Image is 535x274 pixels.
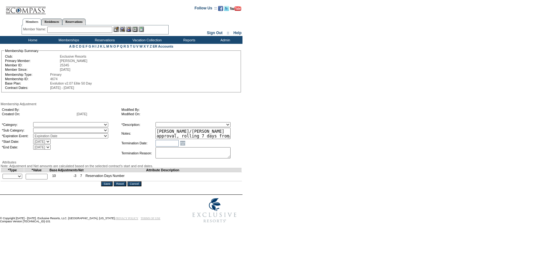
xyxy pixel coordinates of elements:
[114,27,119,32] img: b_edit.gif
[117,44,119,48] a: P
[50,81,92,85] span: Evolution v2.07 Elite 50 Day
[23,27,47,32] div: Member Name:
[141,217,160,220] a: TERMS OF USE
[60,63,69,67] span: 25345
[58,172,78,181] td: -3
[114,181,126,186] input: Reset
[100,44,103,48] a: K
[69,44,71,48] a: A
[95,44,96,48] a: I
[5,86,49,90] td: Contract Dates:
[50,86,74,90] span: [DATE] - [DATE]
[23,18,42,25] a: Members
[49,168,58,172] td: Base
[5,59,59,63] td: Primary Member:
[227,31,229,35] span: ::
[1,168,24,172] td: *Type
[186,195,242,226] img: Exclusive Resorts
[121,147,155,159] td: Termination Reason:
[195,5,217,13] td: Follow Us ::
[60,59,87,63] span: [PERSON_NAME]
[60,54,86,58] span: Exclusive Resorts
[106,44,109,48] a: M
[50,77,58,81] span: 4674
[127,44,129,48] a: S
[150,44,152,48] a: Z
[5,73,49,76] td: Membership Type:
[49,172,58,181] td: 10
[5,77,49,81] td: Membership ID:
[2,139,33,144] td: *Start Date:
[206,36,242,44] td: Admin
[50,36,86,44] td: Memberships
[2,128,33,133] td: *Sub Category:
[78,172,84,181] td: 7
[77,112,87,116] span: [DATE]
[147,44,149,48] a: Y
[41,18,62,25] a: Residences
[224,6,229,11] img: Follow us on Twitter
[122,36,171,44] td: Vacation Collection
[130,44,132,48] a: T
[153,44,173,48] a: ER Accounts
[62,18,86,25] a: Reservations
[85,44,88,48] a: F
[171,36,206,44] td: Reports
[1,160,242,164] div: Attributes
[89,44,91,48] a: G
[121,108,238,111] td: Modified By:
[2,145,33,150] td: *End Date:
[50,73,62,76] span: Primary
[24,168,49,172] td: *Value
[127,181,141,186] input: Cancel
[179,140,186,147] a: Open the calendar popup.
[121,112,238,116] td: Modified On:
[86,36,122,44] td: Reservations
[230,8,241,12] a: Subscribe to our YouTube Channel
[97,44,99,48] a: J
[103,44,105,48] a: L
[121,128,155,139] td: Notes:
[72,44,75,48] a: B
[5,68,59,71] td: Member Since:
[120,27,125,32] img: View
[5,54,59,58] td: Club:
[2,133,33,138] td: *Expiration Event:
[14,36,50,44] td: Home
[2,112,76,116] td: Created On:
[4,49,39,53] legend: Membership Summary
[218,8,223,12] a: Become our fan on Facebook
[126,27,131,32] img: Impersonate
[233,31,242,35] a: Help
[120,44,122,48] a: Q
[1,164,242,168] div: Note: Adjustment and Net amounts are calculated based on the selected contract's start and end da...
[224,8,229,12] a: Follow us on Twitter
[110,44,113,48] a: N
[121,122,155,127] td: *Description:
[101,181,113,186] input: Save
[132,27,138,32] img: Reservations
[5,2,46,14] img: Compass Home
[78,168,84,172] td: Net
[82,44,84,48] a: E
[2,122,33,127] td: *Category:
[218,6,223,11] img: Become our fan on Facebook
[115,217,138,220] a: PRIVACY POLICY
[121,140,155,147] td: Termination Date:
[92,44,94,48] a: H
[230,6,241,11] img: Subscribe to our YouTube Channel
[124,44,126,48] a: R
[1,102,242,106] div: Membership Adjustment
[84,168,242,172] td: Attribute Description
[76,44,78,48] a: C
[136,44,139,48] a: V
[79,44,82,48] a: D
[140,44,143,48] a: W
[133,44,135,48] a: U
[207,31,222,35] a: Sign Out
[58,168,78,172] td: Adjustments
[5,81,49,85] td: Base Plan:
[139,27,144,32] img: b_calculator.gif
[144,44,146,48] a: X
[5,63,59,67] td: Member ID:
